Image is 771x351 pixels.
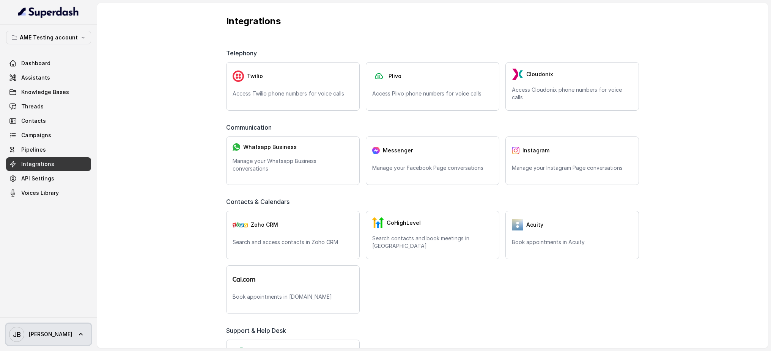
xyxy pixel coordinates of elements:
[6,186,91,200] a: Voices Library
[13,331,21,338] text: JB
[6,128,91,142] a: Campaigns
[6,324,91,345] a: [PERSON_NAME]
[226,123,275,132] span: Communication
[512,86,633,101] p: Access Cloudonix phone numbers for voice calls
[383,147,413,154] span: Messenger
[233,277,255,282] img: logo.svg
[6,114,91,128] a: Contacts
[247,72,263,80] span: Twilio
[6,31,91,44] button: AME Testing account
[226,15,639,27] p: Integrations
[372,217,384,229] img: GHL.59f7fa3143240424d279.png
[21,103,44,110] span: Threads
[512,147,519,154] img: instagram.04eb0078a085f83fc525.png
[29,331,72,338] span: [PERSON_NAME]
[233,157,353,172] p: Manage your Whatsapp Business conversations
[6,172,91,185] a: API Settings
[243,143,297,151] span: Whatsapp Business
[20,33,78,42] p: AME Testing account
[226,326,289,335] span: Support & Help Desk
[21,132,51,139] span: Campaigns
[372,147,380,154] img: messenger.2e14a0163066c29f9ca216c7989aa592.svg
[389,72,401,80] span: Plivo
[372,164,493,172] p: Manage your Facebook Page conversations
[6,157,91,171] a: Integrations
[226,197,293,206] span: Contacts & Calendars
[372,71,385,82] img: plivo.d3d850b57a745af99832d897a96997ac.svg
[18,6,79,18] img: light.svg
[6,100,91,113] a: Threads
[387,219,421,227] span: GoHighLevel
[21,146,46,154] span: Pipelines
[512,219,523,230] img: 5vvjV8cQY1AVHSZc2N7qU9QabzYIM+zpgiA0bbq9KFoni1IQNE8dHPp0leJjYW31UJeOyZnSBUO77gdMaNhFCgpjLZzFnVhVC...
[233,238,353,246] p: Search and access contacts in Zoho CRM
[233,222,248,227] img: zohoCRM.b78897e9cd59d39d120b21c64f7c2b3a.svg
[21,189,59,197] span: Voices Library
[21,74,50,81] span: Assistants
[21,175,54,182] span: API Settings
[21,88,69,96] span: Knowledge Bases
[233,71,244,82] img: twilio.7c09a4f4c219fa09ad352260b0a8157b.svg
[526,71,553,78] span: Cloudonix
[21,160,54,168] span: Integrations
[512,238,633,246] p: Book appointments in Acuity
[512,69,523,80] img: LzEnlUgADIwsuYwsTIxNLkxQDEyBEgDTDZAMjs1Qgy9jUyMTMxBzEB8uASKBKLgDqFxF08kI1lQAAAABJRU5ErkJggg==
[6,143,91,157] a: Pipelines
[226,49,260,58] span: Telephony
[233,143,240,151] img: whatsapp.f50b2aaae0bd8934e9105e63dc750668.svg
[251,221,278,229] span: Zoho CRM
[6,56,91,70] a: Dashboard
[372,235,493,250] p: Search contacts and book meetings in [GEOGRAPHIC_DATA]
[6,71,91,85] a: Assistants
[21,60,50,67] span: Dashboard
[372,90,493,97] p: Access Plivo phone numbers for voice calls
[512,164,633,172] p: Manage your Instagram Page conversations
[526,221,543,229] span: Acuity
[522,147,549,154] span: Instagram
[21,117,46,125] span: Contacts
[6,85,91,99] a: Knowledge Bases
[233,90,353,97] p: Access Twilio phone numbers for voice calls
[233,293,353,301] p: Book appointments in [DOMAIN_NAME]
